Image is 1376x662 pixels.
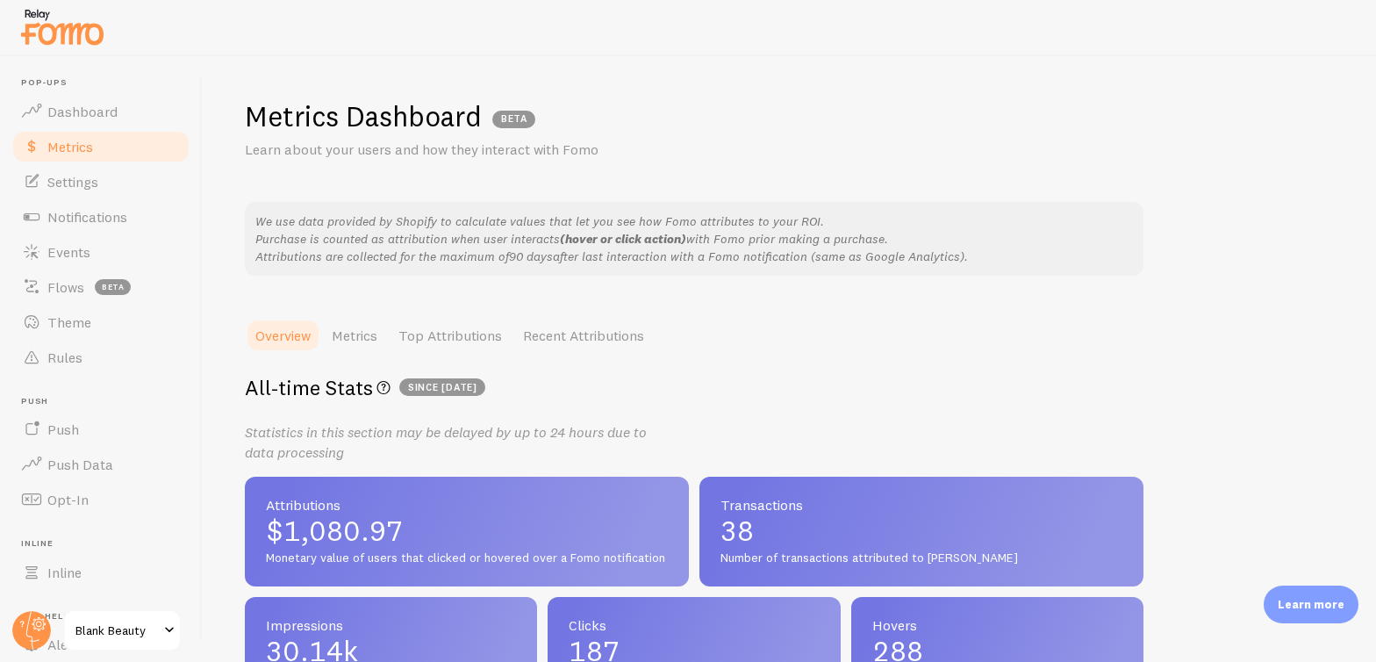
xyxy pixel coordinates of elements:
[21,77,191,89] span: Pop-ups
[388,318,512,353] a: Top Attributions
[512,318,655,353] a: Recent Attributions
[492,111,535,128] span: BETA
[245,140,666,160] p: Learn about your users and how they interact with Fomo
[245,318,321,353] a: Overview
[266,498,668,512] span: Attributions
[245,98,482,134] h1: Metrics Dashboard
[1278,596,1344,613] p: Learn more
[47,564,82,581] span: Inline
[560,231,686,247] b: (hover or click action)
[245,374,1143,401] h2: All-time Stats
[11,340,191,375] a: Rules
[47,313,91,331] span: Theme
[21,396,191,407] span: Push
[11,164,191,199] a: Settings
[47,278,84,296] span: Flows
[47,491,89,508] span: Opt-In
[266,618,516,632] span: Impressions
[11,305,191,340] a: Theme
[321,318,388,353] a: Metrics
[11,447,191,482] a: Push Data
[47,138,93,155] span: Metrics
[11,555,191,590] a: Inline
[95,279,131,295] span: beta
[11,199,191,234] a: Notifications
[75,620,159,641] span: Blank Beauty
[399,378,485,396] span: since [DATE]
[245,423,647,461] i: Statistics in this section may be delayed by up to 24 hours due to data processing
[11,129,191,164] a: Metrics
[11,234,191,270] a: Events
[47,103,118,120] span: Dashboard
[11,482,191,517] a: Opt-In
[47,456,113,473] span: Push Data
[266,550,668,566] span: Monetary value of users that clicked or hovered over a Fomo notification
[720,498,1122,512] span: Transactions
[11,412,191,447] a: Push
[47,421,79,438] span: Push
[11,94,191,129] a: Dashboard
[509,248,553,264] em: 90 days
[18,4,106,49] img: fomo-relay-logo-orange.svg
[720,517,1122,545] span: 38
[255,212,1133,265] p: We use data provided by Shopify to calculate values that let you see how Fomo attributes to your ...
[47,349,82,366] span: Rules
[11,270,191,305] a: Flows beta
[872,618,1122,632] span: Hovers
[63,609,182,651] a: Blank Beauty
[21,538,191,550] span: Inline
[266,517,668,545] span: $1,080.97
[47,173,98,191] span: Settings
[720,550,1122,566] span: Number of transactions attributed to [PERSON_NAME]
[47,243,90,261] span: Events
[1264,586,1358,623] div: Learn more
[569,618,819,632] span: Clicks
[47,208,127,226] span: Notifications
